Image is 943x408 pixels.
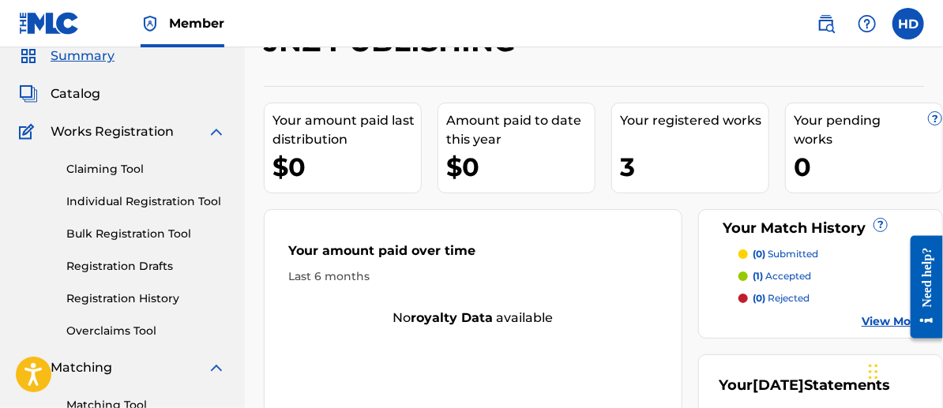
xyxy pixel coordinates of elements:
[753,269,811,283] p: accepted
[19,47,115,66] a: SummarySummary
[66,258,226,275] a: Registration Drafts
[892,8,924,39] div: User Menu
[265,309,682,328] div: No available
[738,269,922,283] a: (1) accepted
[738,291,922,305] a: (0) rejected
[851,8,883,39] div: Help
[753,248,765,260] span: (0)
[288,268,658,285] div: Last 6 months
[620,111,768,130] div: Your registered works
[19,122,39,141] img: Works Registration
[738,247,922,261] a: (0) submitted
[874,219,887,231] span: ?
[272,149,421,185] div: $0
[66,323,226,339] a: Overclaims Tool
[753,292,765,304] span: (0)
[272,111,421,149] div: Your amount paid last distribution
[864,332,943,408] iframe: Chat Widget
[753,291,810,305] p: rejected
[794,111,942,149] div: Your pending works
[19,84,100,103] a: CatalogCatalog
[66,161,226,178] a: Claiming Tool
[446,111,595,149] div: Amount paid to date this year
[207,358,226,377] img: expand
[411,310,494,325] strong: royalty data
[207,122,226,141] img: expand
[869,348,878,395] div: Drag
[19,358,39,377] img: Matching
[19,84,38,103] img: Catalog
[66,290,226,307] a: Registration History
[899,223,943,352] iframe: Resource Center
[141,14,160,33] img: Top Rightsholder
[51,84,100,103] span: Catalog
[66,226,226,242] a: Bulk Registration Tool
[66,193,226,210] a: Individual Registration Tool
[929,112,941,125] span: ?
[620,149,768,185] div: 3
[19,12,80,35] img: MLC Logo
[169,14,224,32] span: Member
[51,122,174,141] span: Works Registration
[288,241,658,268] div: Your amount paid over time
[794,149,942,185] div: 0
[19,47,38,66] img: Summary
[810,8,842,39] a: Public Search
[719,375,890,396] div: Your Statements
[817,14,836,33] img: search
[753,247,818,261] p: submitted
[858,14,877,33] img: help
[862,313,922,330] a: View More
[51,358,112,377] span: Matching
[51,47,115,66] span: Summary
[446,149,595,185] div: $0
[753,270,763,282] span: (1)
[753,376,804,394] span: [DATE]
[719,218,922,239] div: Your Match History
